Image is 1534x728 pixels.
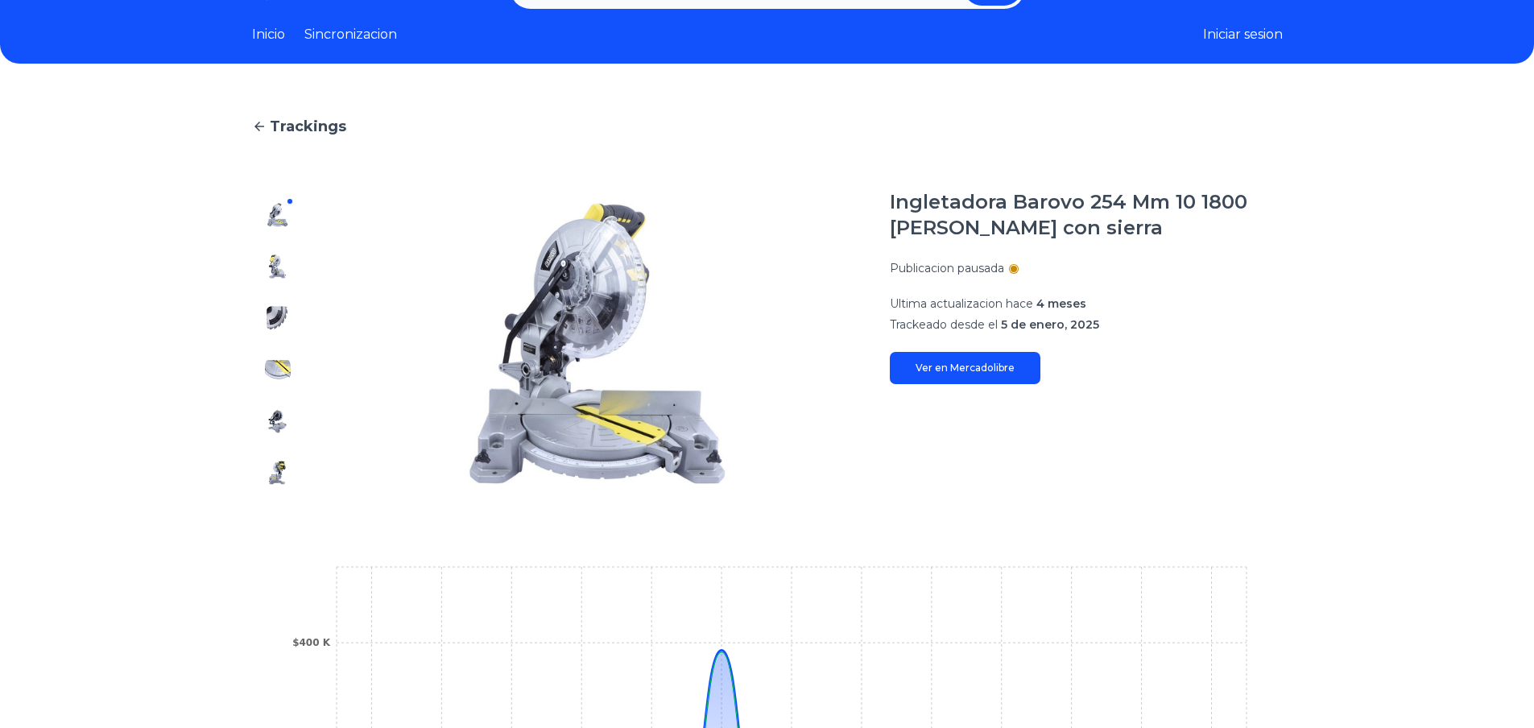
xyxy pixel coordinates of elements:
img: Ingletadora Barovo 254 Mm 10 1800 Watts con sierra [265,254,291,279]
span: Trackeado desde el [890,317,998,332]
img: Ingletadora Barovo 254 Mm 10 1800 Watts con sierra [265,357,291,383]
a: Ver en Mercadolibre [890,352,1040,384]
tspan: $400 K [292,637,331,648]
span: Ultima actualizacion hace [890,296,1033,311]
span: 4 meses [1036,296,1086,311]
h1: Ingletadora Barovo 254 Mm 10 1800 [PERSON_NAME] con sierra [890,189,1283,241]
span: Trackings [270,115,346,138]
img: Ingletadora Barovo 254 Mm 10 1800 Watts con sierra [265,460,291,486]
a: Sincronizacion [304,25,397,44]
span: 5 de enero, 2025 [1001,317,1099,332]
img: Ingletadora Barovo 254 Mm 10 1800 Watts con sierra [265,408,291,434]
a: Trackings [252,115,1283,138]
img: Ingletadora Barovo 254 Mm 10 1800 Watts con sierra [336,189,858,498]
button: Iniciar sesion [1203,25,1283,44]
p: Publicacion pausada [890,260,1004,276]
img: Ingletadora Barovo 254 Mm 10 1800 Watts con sierra [265,202,291,228]
a: Inicio [252,25,285,44]
img: Ingletadora Barovo 254 Mm 10 1800 Watts con sierra [265,305,291,331]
